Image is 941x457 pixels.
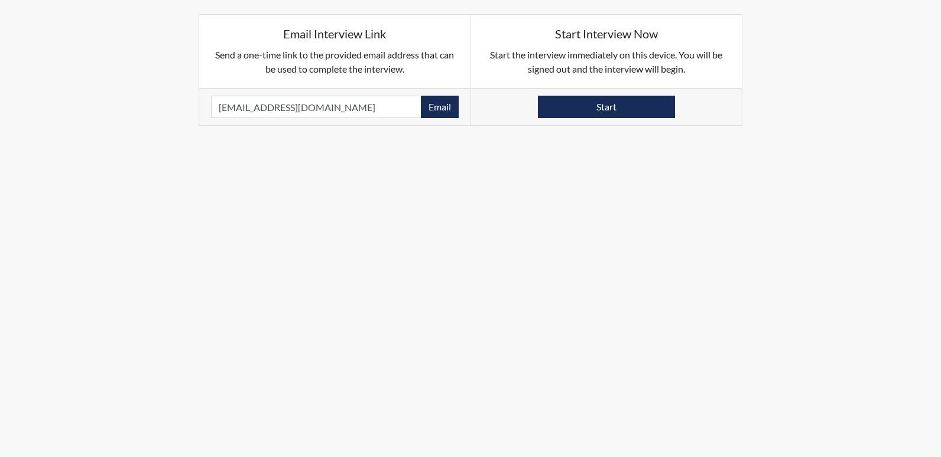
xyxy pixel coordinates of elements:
[211,27,459,41] h5: Email Interview Link
[421,96,459,118] button: Email
[483,27,731,41] h5: Start Interview Now
[211,48,459,76] p: Send a one-time link to the provided email address that can be used to complete the interview.
[483,48,731,76] p: Start the interview immediately on this device. You will be signed out and the interview will begin.
[538,96,675,118] button: Start
[211,96,421,118] input: Email Address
